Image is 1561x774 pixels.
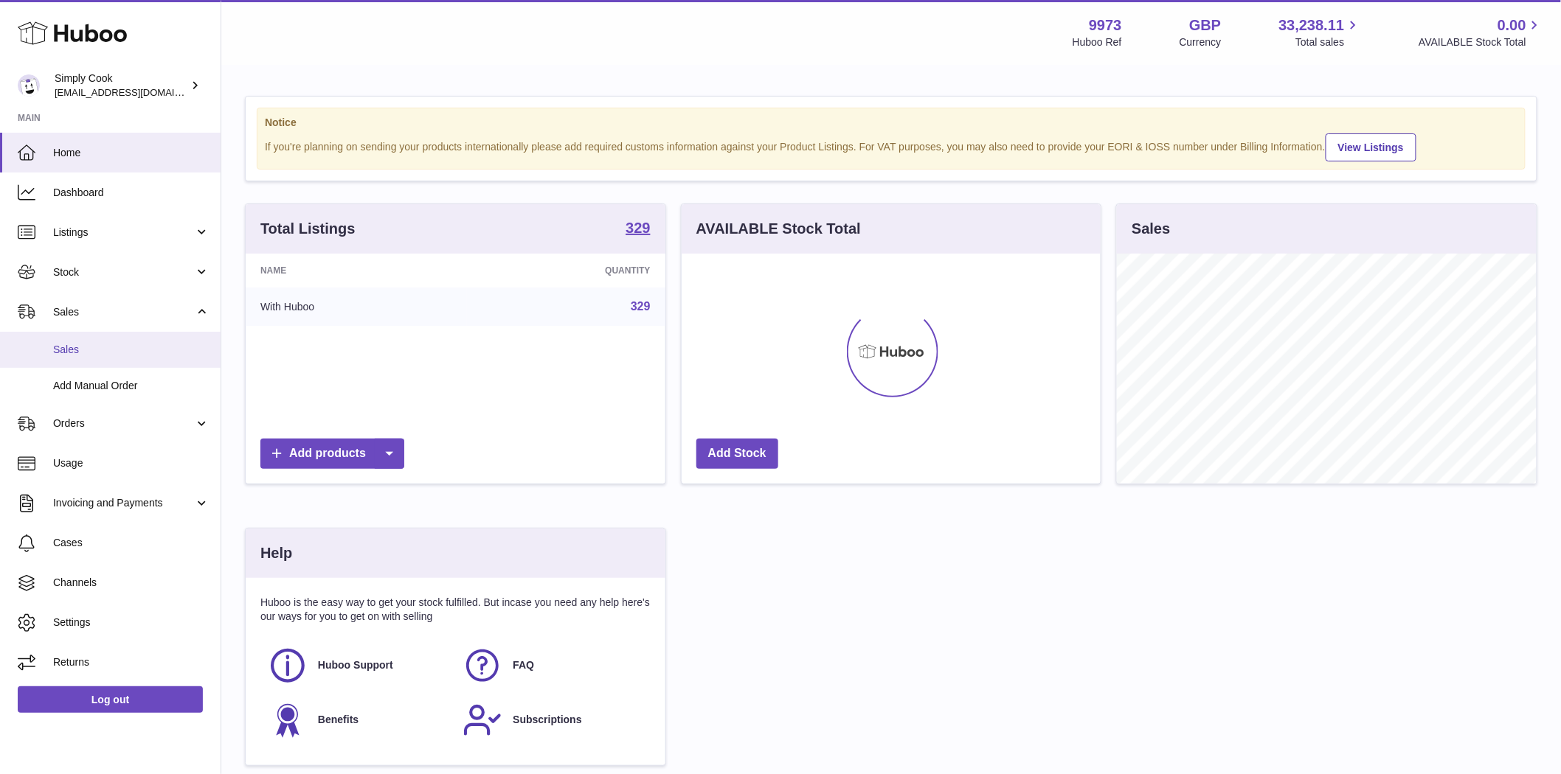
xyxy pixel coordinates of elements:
[18,74,40,97] img: internalAdmin-9973@internal.huboo.com
[53,265,194,279] span: Stock
[53,576,210,590] span: Channels
[53,616,210,630] span: Settings
[53,416,194,430] span: Orders
[318,658,393,672] span: Huboo Support
[55,86,217,98] span: [EMAIL_ADDRESS][DOMAIN_NAME]
[626,220,650,238] a: 329
[260,596,651,624] p: Huboo is the easy way to get your stock fulfilled. But incase you need any help here's our ways f...
[626,220,650,235] strong: 329
[513,658,534,672] span: FAQ
[265,116,1517,130] strong: Notice
[1189,15,1221,35] strong: GBP
[1073,35,1122,49] div: Huboo Ref
[265,131,1517,161] div: If you're planning on sending your products internationally please add required customs informati...
[1180,35,1222,49] div: Currency
[631,300,651,313] a: 329
[1419,35,1543,49] span: AVAILABLE Stock Total
[53,655,210,669] span: Returns
[246,254,467,287] th: Name
[53,305,194,319] span: Sales
[18,686,203,713] a: Log out
[260,439,404,469] a: Add products
[1498,15,1526,35] span: 0.00
[1295,35,1361,49] span: Total sales
[696,439,778,469] a: Add Stock
[696,219,861,239] h3: AVAILABLE Stock Total
[268,646,448,686] a: Huboo Support
[318,713,359,727] span: Benefits
[53,343,210,357] span: Sales
[1419,15,1543,49] a: 0.00 AVAILABLE Stock Total
[53,146,210,160] span: Home
[53,226,194,240] span: Listings
[260,543,292,563] h3: Help
[55,72,187,100] div: Simply Cook
[53,496,194,510] span: Invoicing and Payments
[467,254,665,287] th: Quantity
[1278,15,1344,35] span: 33,238.11
[260,219,356,239] h3: Total Listings
[268,700,448,740] a: Benefits
[53,379,210,393] span: Add Manual Order
[1278,15,1361,49] a: 33,238.11 Total sales
[463,646,643,686] a: FAQ
[513,713,581,727] span: Subscriptions
[246,287,467,326] td: With Huboo
[463,700,643,740] a: Subscriptions
[53,456,210,470] span: Usage
[1089,15,1122,35] strong: 9973
[1326,133,1416,161] a: View Listings
[53,536,210,550] span: Cases
[1132,219,1170,239] h3: Sales
[53,186,210,200] span: Dashboard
